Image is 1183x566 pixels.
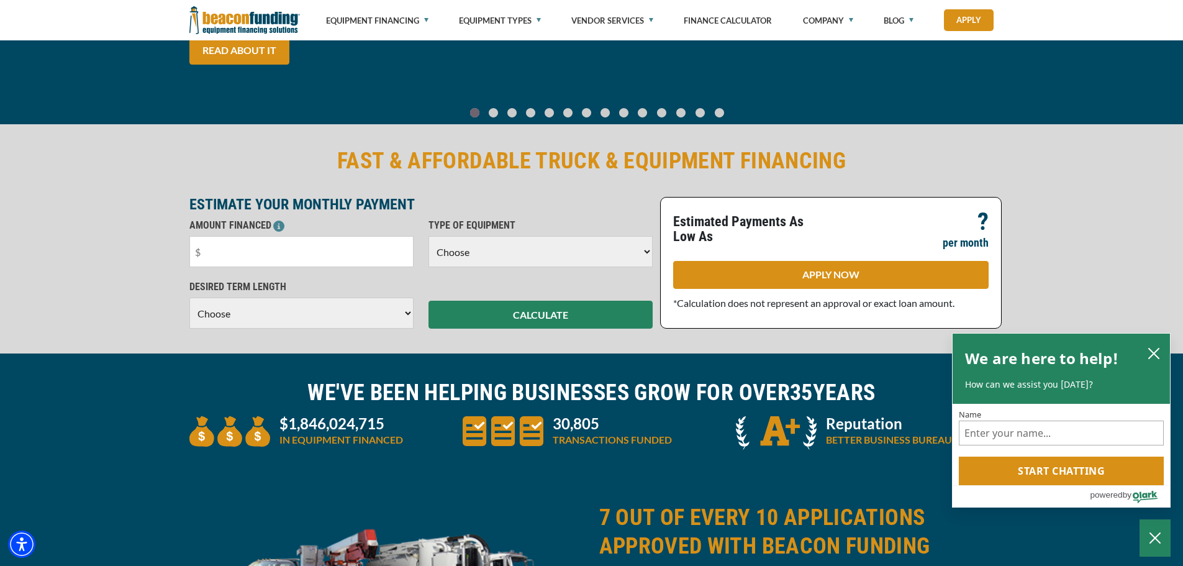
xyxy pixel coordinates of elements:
[428,218,653,233] p: TYPE OF EQUIPMENT
[598,107,613,118] a: Go To Slide 7
[673,107,689,118] a: Go To Slide 11
[428,301,653,329] button: CALCULATE
[189,236,414,267] input: $
[1123,487,1131,503] span: by
[617,107,632,118] a: Go To Slide 8
[635,107,650,118] a: Go To Slide 9
[553,432,672,447] p: TRANSACTIONS FUNDED
[952,333,1171,508] div: olark chatbox
[654,107,669,118] a: Go To Slide 10
[189,280,414,294] p: DESIRED TERM LENGTH
[977,214,989,229] p: ?
[1144,344,1164,362] button: close chatbox
[1140,519,1171,557] button: Close Chatbox
[959,421,1164,445] input: Name
[189,147,994,175] h2: FAST & AFFORDABLE TRUCK & EQUIPMENT FINANCING
[826,432,952,447] p: BETTER BUSINESS BUREAU
[673,214,823,244] p: Estimated Payments As Low As
[189,378,994,407] h2: WE'VE BEEN HELPING BUSINESSES GROW FOR OVER YEARS
[542,107,557,118] a: Go To Slide 4
[959,457,1164,485] button: Start chatting
[790,380,813,406] span: 35
[279,416,403,431] p: $1,846,024,715
[524,107,538,118] a: Go To Slide 3
[8,531,35,558] div: Accessibility Menu
[965,378,1158,391] p: How can we assist you [DATE]?
[673,297,954,309] span: *Calculation does not represent an approval or exact loan amount.
[826,416,952,431] p: Reputation
[561,107,576,118] a: Go To Slide 5
[486,107,501,118] a: Go To Slide 1
[1090,487,1122,503] span: powered
[736,416,817,450] img: A + icon
[579,107,594,118] a: Go To Slide 6
[599,503,994,560] h2: 7 OUT OF EVERY 10 APPLICATIONS APPROVED WITH BEACON FUNDING
[189,197,653,212] p: ESTIMATE YOUR MONTHLY PAYMENT
[189,218,414,233] p: AMOUNT FINANCED
[505,107,520,118] a: Go To Slide 2
[553,416,672,431] p: 30,805
[673,261,989,289] a: APPLY NOW
[692,107,708,118] a: Go To Slide 12
[965,346,1118,371] h2: We are here to help!
[189,37,289,65] a: READ ABOUT IT
[959,410,1164,418] label: Name
[279,432,403,447] p: IN EQUIPMENT FINANCED
[189,416,270,447] img: three money bags to convey large amount of equipment financed
[712,107,727,118] a: Go To Slide 13
[1090,486,1170,507] a: Powered by Olark
[944,9,994,31] a: Apply
[463,416,543,446] img: three document icons to convery large amount of transactions funded
[943,235,989,250] p: per month
[468,107,483,118] a: Go To Slide 0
